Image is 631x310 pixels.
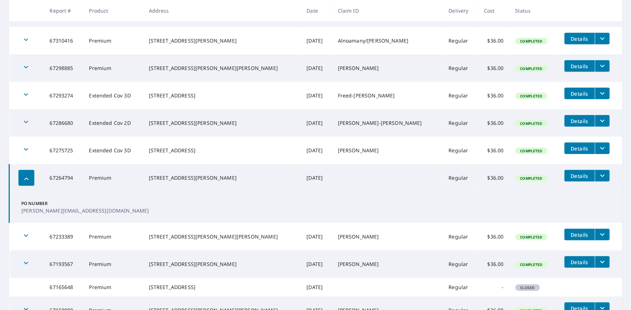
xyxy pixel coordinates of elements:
td: Premium [83,164,143,192]
td: 67165648 [44,278,83,297]
td: [DATE] [301,82,332,109]
td: [DATE] [301,164,332,192]
td: Regular [443,137,478,164]
button: detailsBtn-67310416 [565,33,595,44]
span: Details [569,259,591,266]
td: 67233389 [44,223,83,250]
td: 67298885 [44,54,83,82]
td: Premium [83,250,143,278]
td: Regular [443,27,478,54]
td: Premium [83,278,143,297]
span: Details [569,35,591,42]
div: [STREET_ADDRESS][PERSON_NAME][PERSON_NAME] [149,65,295,72]
td: $36.00 [478,164,509,192]
td: $36.00 [478,109,509,137]
span: Completed [516,93,547,99]
button: filesDropdownBtn-67298885 [595,60,610,72]
td: - [478,278,509,297]
td: Regular [443,82,478,109]
span: Details [569,231,591,238]
td: Regular [443,109,478,137]
td: $36.00 [478,137,509,164]
td: $36.00 [478,54,509,82]
button: detailsBtn-67298885 [565,60,595,72]
div: [STREET_ADDRESS][PERSON_NAME] [149,119,295,127]
td: Regular [443,278,478,297]
td: [DATE] [301,109,332,137]
td: 67293274 [44,82,83,109]
td: [DATE] [301,27,332,54]
div: [STREET_ADDRESS] [149,92,295,99]
td: Regular [443,223,478,250]
span: Closed [516,285,539,290]
button: detailsBtn-67193567 [565,256,595,268]
td: [DATE] [301,250,332,278]
button: detailsBtn-67293274 [565,88,595,99]
td: Freed-[PERSON_NAME] [332,82,443,109]
td: Regular [443,250,478,278]
td: Regular [443,54,478,82]
div: [STREET_ADDRESS][PERSON_NAME] [149,37,295,44]
span: Completed [516,176,547,181]
td: [DATE] [301,278,332,297]
p: PO Number [21,200,149,207]
td: [DATE] [301,223,332,250]
span: Details [569,118,591,125]
td: [DATE] [301,54,332,82]
button: filesDropdownBtn-67264794 [595,170,610,182]
span: Details [569,90,591,97]
td: Premium [83,223,143,250]
div: [STREET_ADDRESS] [149,147,295,154]
td: 67193567 [44,250,83,278]
td: Extended Cov 3D [83,137,143,164]
td: [PERSON_NAME] [332,250,443,278]
button: detailsBtn-67286680 [565,115,595,127]
td: 67275725 [44,137,83,164]
td: 67264794 [44,164,83,192]
button: filesDropdownBtn-67286680 [595,115,610,127]
button: filesDropdownBtn-67293274 [595,88,610,99]
td: Alnoamany/[PERSON_NAME] [332,27,443,54]
td: Extended Cov 2D [83,109,143,137]
span: Details [569,63,591,70]
div: [STREET_ADDRESS] [149,284,295,291]
span: Completed [516,235,547,240]
td: $36.00 [478,82,509,109]
td: Premium [83,54,143,82]
td: $36.00 [478,250,509,278]
p: [PERSON_NAME][EMAIL_ADDRESS][DOMAIN_NAME] [21,207,149,214]
td: [DATE] [301,137,332,164]
td: [PERSON_NAME] [332,223,443,250]
td: [PERSON_NAME] [332,54,443,82]
button: filesDropdownBtn-67310416 [595,33,610,44]
td: $36.00 [478,27,509,54]
span: Completed [516,262,547,267]
span: Completed [516,121,547,126]
span: Completed [516,39,547,44]
td: Regular [443,164,478,192]
td: 67286680 [44,109,83,137]
span: Details [569,145,591,152]
span: Completed [516,66,547,71]
button: filesDropdownBtn-67233389 [595,229,610,240]
td: Extended Cov 3D [83,82,143,109]
span: Details [569,173,591,179]
td: $36.00 [478,223,509,250]
button: filesDropdownBtn-67275725 [595,143,610,154]
button: filesDropdownBtn-67193567 [595,256,610,268]
button: detailsBtn-67233389 [565,229,595,240]
div: [STREET_ADDRESS][PERSON_NAME][PERSON_NAME] [149,233,295,240]
td: 67310416 [44,27,83,54]
div: [STREET_ADDRESS][PERSON_NAME] [149,174,295,182]
td: [PERSON_NAME]-[PERSON_NAME] [332,109,443,137]
span: Completed [516,148,547,153]
td: [PERSON_NAME] [332,137,443,164]
td: Premium [83,27,143,54]
button: detailsBtn-67275725 [565,143,595,154]
button: detailsBtn-67264794 [565,170,595,182]
div: [STREET_ADDRESS][PERSON_NAME] [149,261,295,268]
